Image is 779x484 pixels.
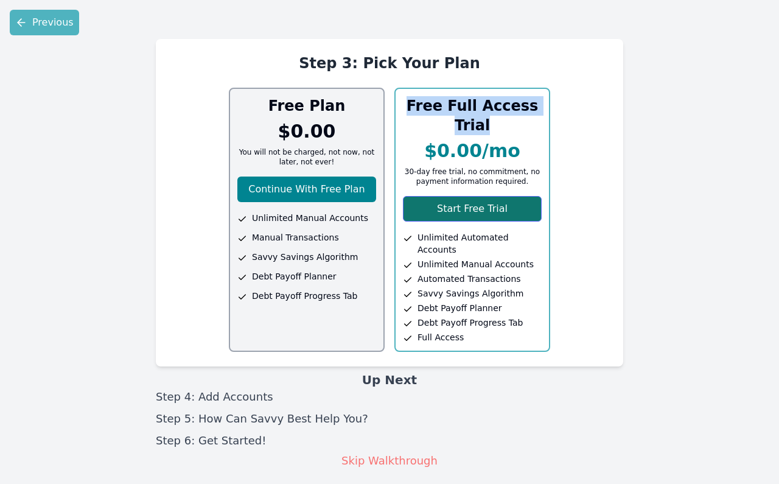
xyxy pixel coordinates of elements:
span: Debt Payoff Planner [417,302,502,314]
h3: Free Full Access Trial [403,96,542,135]
li: Step 5: How Can Savvy Best Help You? [156,410,623,427]
span: Savvy Savings Algorithm [417,287,523,300]
button: Continue With Free Plan [237,177,376,202]
button: Start Free Trial [403,196,542,222]
p: 30-day free trial, no commitment, no payment information required. [403,167,542,186]
button: Previous [10,10,79,35]
span: Savvy Savings Algorithm [252,251,358,263]
span: Automated Transactions [417,273,521,285]
p: $0.00 [278,121,336,142]
span: Manual Transactions [252,231,339,244]
button: Skip Walkthrough [341,452,438,470]
h3: Free Plan [268,96,346,116]
h2: Step 3: Pick Your Plan [170,54,609,73]
span: Debt Payoff Progress Tab [252,290,357,302]
p: You will not be charged, not now, not later, not ever! [237,147,376,167]
h3: Up Next [156,371,623,388]
span: Unlimited Automated Accounts [417,231,542,256]
span: Debt Payoff Progress Tab [417,317,523,329]
span: Unlimited Manual Accounts [417,258,534,270]
li: Step 4: Add Accounts [156,388,623,405]
span: Debt Payoff Planner [252,270,337,282]
p: $0.00/mo [424,140,520,162]
span: Unlimited Manual Accounts [252,212,368,224]
span: Full Access [417,331,464,343]
li: Step 6: Get Started! [156,432,623,449]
